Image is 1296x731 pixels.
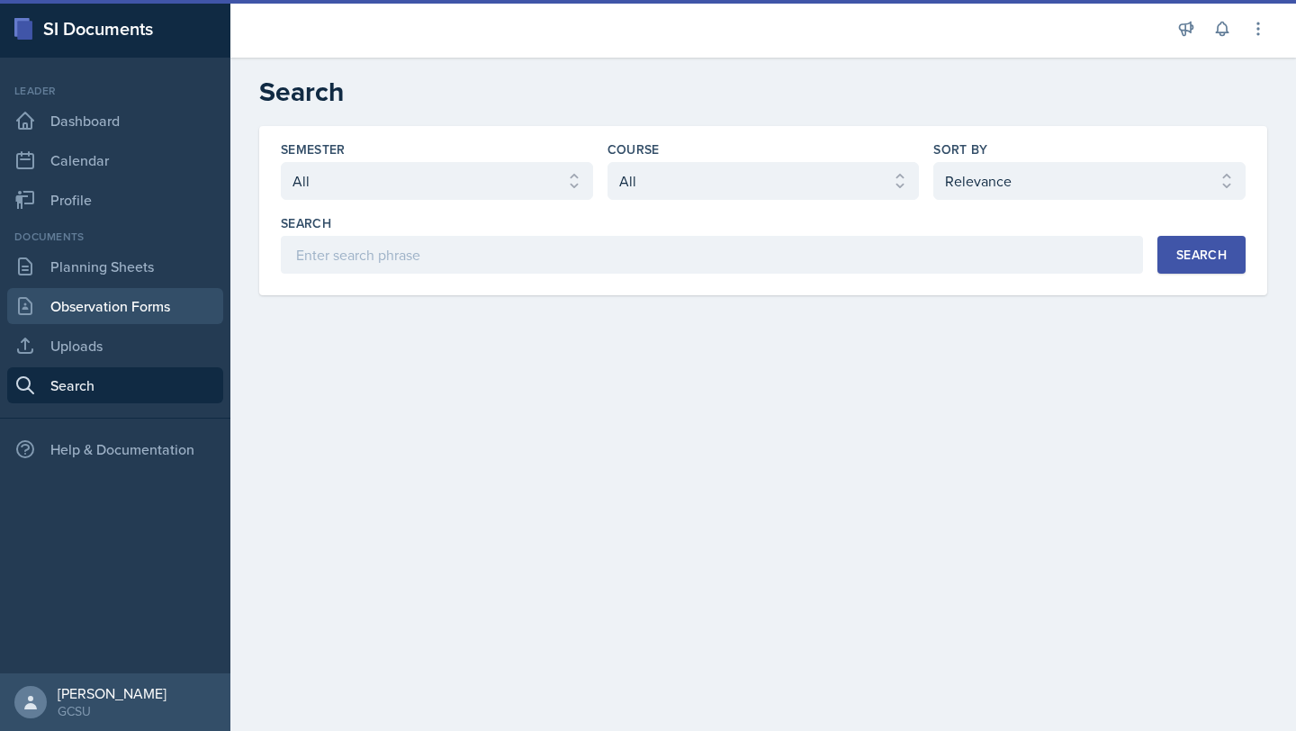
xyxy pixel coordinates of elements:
[281,236,1143,274] input: Enter search phrase
[281,214,331,232] label: Search
[1176,248,1227,262] div: Search
[7,182,223,218] a: Profile
[7,328,223,364] a: Uploads
[7,229,223,245] div: Documents
[7,103,223,139] a: Dashboard
[607,140,660,158] label: Course
[7,367,223,403] a: Search
[281,140,346,158] label: Semester
[1157,236,1246,274] button: Search
[7,83,223,99] div: Leader
[933,140,987,158] label: Sort By
[7,288,223,324] a: Observation Forms
[7,248,223,284] a: Planning Sheets
[259,76,1267,108] h2: Search
[7,431,223,467] div: Help & Documentation
[58,684,166,702] div: [PERSON_NAME]
[58,702,166,720] div: GCSU
[7,142,223,178] a: Calendar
